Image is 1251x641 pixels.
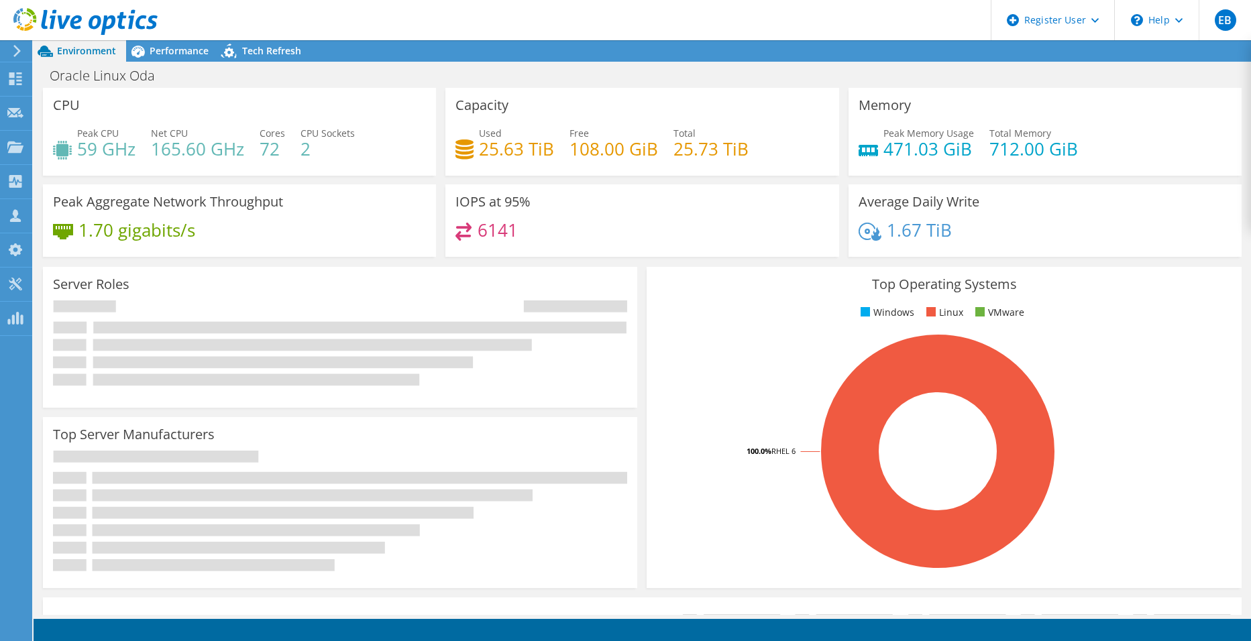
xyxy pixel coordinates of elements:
[301,141,355,156] h4: 2
[883,127,974,139] span: Peak Memory Usage
[479,141,554,156] h4: 25.63 TiB
[53,277,129,292] h3: Server Roles
[53,98,80,113] h3: CPU
[301,127,355,139] span: CPU Sockets
[857,305,914,320] li: Windows
[151,127,188,139] span: Net CPU
[883,141,974,156] h4: 471.03 GiB
[1215,9,1236,31] span: EB
[77,127,119,139] span: Peak CPU
[771,446,796,456] tspan: RHEL 6
[455,98,508,113] h3: Capacity
[242,44,301,57] span: Tech Refresh
[151,141,244,156] h4: 165.60 GHz
[260,127,285,139] span: Cores
[859,194,979,209] h3: Average Daily Write
[78,223,195,237] h4: 1.70 gigabits/s
[569,127,589,139] span: Free
[455,194,531,209] h3: IOPS at 95%
[989,127,1051,139] span: Total Memory
[260,141,285,156] h4: 72
[923,305,963,320] li: Linux
[859,98,911,113] h3: Memory
[673,141,749,156] h4: 25.73 TiB
[887,223,952,237] h4: 1.67 TiB
[673,127,696,139] span: Total
[53,427,215,442] h3: Top Server Manufacturers
[747,446,771,456] tspan: 100.0%
[479,127,502,139] span: Used
[989,141,1078,156] h4: 712.00 GiB
[657,277,1231,292] h3: Top Operating Systems
[53,194,283,209] h3: Peak Aggregate Network Throughput
[57,44,116,57] span: Environment
[1131,14,1143,26] svg: \n
[150,44,209,57] span: Performance
[77,141,135,156] h4: 59 GHz
[44,68,176,83] h1: Oracle Linux Oda
[478,223,518,237] h4: 6141
[569,141,658,156] h4: 108.00 GiB
[972,305,1024,320] li: VMware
